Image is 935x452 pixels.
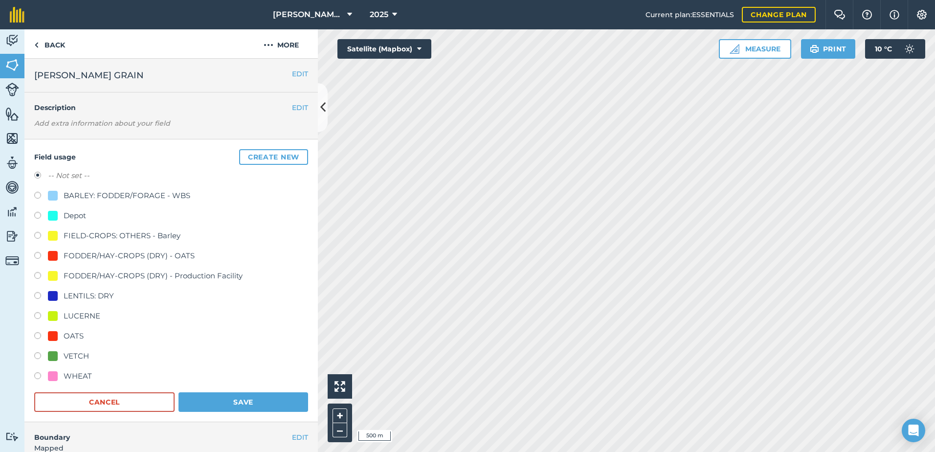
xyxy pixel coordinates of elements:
button: Create new [239,149,308,165]
button: Measure [719,39,791,59]
button: + [333,408,347,423]
img: svg+xml;base64,PD94bWwgdmVyc2lvbj0iMS4wIiBlbmNvZGluZz0idXRmLTgiPz4KPCEtLSBHZW5lcmF0b3I6IEFkb2JlIE... [5,204,19,219]
div: LUCERNE [64,310,100,322]
label: -- Not set -- [48,170,89,181]
img: svg+xml;base64,PHN2ZyB4bWxucz0iaHR0cDovL3d3dy53My5vcmcvMjAwMC9zdmciIHdpZHRoPSIxOSIgaGVpZ2h0PSIyNC... [810,43,819,55]
div: FIELD-CROPS: OTHERS - Barley [64,230,180,242]
img: svg+xml;base64,PD94bWwgdmVyc2lvbj0iMS4wIiBlbmNvZGluZz0idXRmLTgiPz4KPCEtLSBHZW5lcmF0b3I6IEFkb2JlIE... [5,156,19,170]
div: VETCH [64,350,89,362]
img: svg+xml;base64,PHN2ZyB4bWxucz0iaHR0cDovL3d3dy53My5vcmcvMjAwMC9zdmciIHdpZHRoPSI1NiIgaGVpZ2h0PSI2MC... [5,107,19,121]
em: Add extra information about your field [34,119,170,128]
button: EDIT [292,102,308,113]
img: svg+xml;base64,PHN2ZyB4bWxucz0iaHR0cDovL3d3dy53My5vcmcvMjAwMC9zdmciIHdpZHRoPSI1NiIgaGVpZ2h0PSI2MC... [5,131,19,146]
button: Satellite (Mapbox) [337,39,431,59]
img: svg+xml;base64,PHN2ZyB4bWxucz0iaHR0cDovL3d3dy53My5vcmcvMjAwMC9zdmciIHdpZHRoPSIyMCIgaGVpZ2h0PSIyNC... [264,39,273,51]
button: EDIT [292,68,308,79]
img: fieldmargin Logo [10,7,24,23]
a: Back [24,29,75,58]
button: Print [801,39,856,59]
div: FODDER/HAY-CROPS (DRY) - OATS [64,250,195,262]
img: svg+xml;base64,PD94bWwgdmVyc2lvbj0iMS4wIiBlbmNvZGluZz0idXRmLTgiPz4KPCEtLSBHZW5lcmF0b3I6IEFkb2JlIE... [5,33,19,48]
img: svg+xml;base64,PD94bWwgdmVyc2lvbj0iMS4wIiBlbmNvZGluZz0idXRmLTgiPz4KPCEtLSBHZW5lcmF0b3I6IEFkb2JlIE... [900,39,919,59]
div: WHEAT [64,370,92,382]
img: Two speech bubbles overlapping with the left bubble in the forefront [834,10,846,20]
img: A cog icon [916,10,928,20]
button: Save [178,392,308,412]
img: A question mark icon [861,10,873,20]
img: Ruler icon [730,44,739,54]
img: svg+xml;base64,PD94bWwgdmVyc2lvbj0iMS4wIiBlbmNvZGluZz0idXRmLTgiPz4KPCEtLSBHZW5lcmF0b3I6IEFkb2JlIE... [5,229,19,244]
span: 10 ° C [875,39,892,59]
button: Cancel [34,392,175,412]
img: svg+xml;base64,PHN2ZyB4bWxucz0iaHR0cDovL3d3dy53My5vcmcvMjAwMC9zdmciIHdpZHRoPSI5IiBoZWlnaHQ9IjI0Ii... [34,39,39,51]
div: Open Intercom Messenger [902,419,925,442]
span: [PERSON_NAME] GRAIN [34,68,144,82]
span: 2025 [370,9,388,21]
div: FODDER/HAY-CROPS (DRY) - Production Facility [64,270,243,282]
span: Current plan : ESSENTIALS [646,9,734,20]
div: Depot [64,210,86,222]
h4: Field usage [34,149,308,165]
img: svg+xml;base64,PHN2ZyB4bWxucz0iaHR0cDovL3d3dy53My5vcmcvMjAwMC9zdmciIHdpZHRoPSIxNyIgaGVpZ2h0PSIxNy... [890,9,899,21]
img: svg+xml;base64,PHN2ZyB4bWxucz0iaHR0cDovL3d3dy53My5vcmcvMjAwMC9zdmciIHdpZHRoPSI1NiIgaGVpZ2h0PSI2MC... [5,58,19,72]
div: LENTILS: DRY [64,290,114,302]
a: Change plan [742,7,816,23]
button: – [333,423,347,437]
img: svg+xml;base64,PD94bWwgdmVyc2lvbj0iMS4wIiBlbmNvZGluZz0idXRmLTgiPz4KPCEtLSBHZW5lcmF0b3I6IEFkb2JlIE... [5,180,19,195]
button: More [245,29,318,58]
button: 10 °C [865,39,925,59]
img: svg+xml;base64,PD94bWwgdmVyc2lvbj0iMS4wIiBlbmNvZGluZz0idXRmLTgiPz4KPCEtLSBHZW5lcmF0b3I6IEFkb2JlIE... [5,432,19,441]
img: svg+xml;base64,PD94bWwgdmVyc2lvbj0iMS4wIiBlbmNvZGluZz0idXRmLTgiPz4KPCEtLSBHZW5lcmF0b3I6IEFkb2JlIE... [5,83,19,96]
h4: Boundary [24,422,292,443]
div: OATS [64,330,84,342]
img: Four arrows, one pointing top left, one top right, one bottom right and the last bottom left [334,381,345,392]
div: BARLEY: FODDER/FORAGE - WBS [64,190,190,202]
h4: Description [34,102,308,113]
span: [PERSON_NAME] ASAHI PADDOCKS [273,9,343,21]
img: svg+xml;base64,PD94bWwgdmVyc2lvbj0iMS4wIiBlbmNvZGluZz0idXRmLTgiPz4KPCEtLSBHZW5lcmF0b3I6IEFkb2JlIE... [5,254,19,268]
button: EDIT [292,432,308,443]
